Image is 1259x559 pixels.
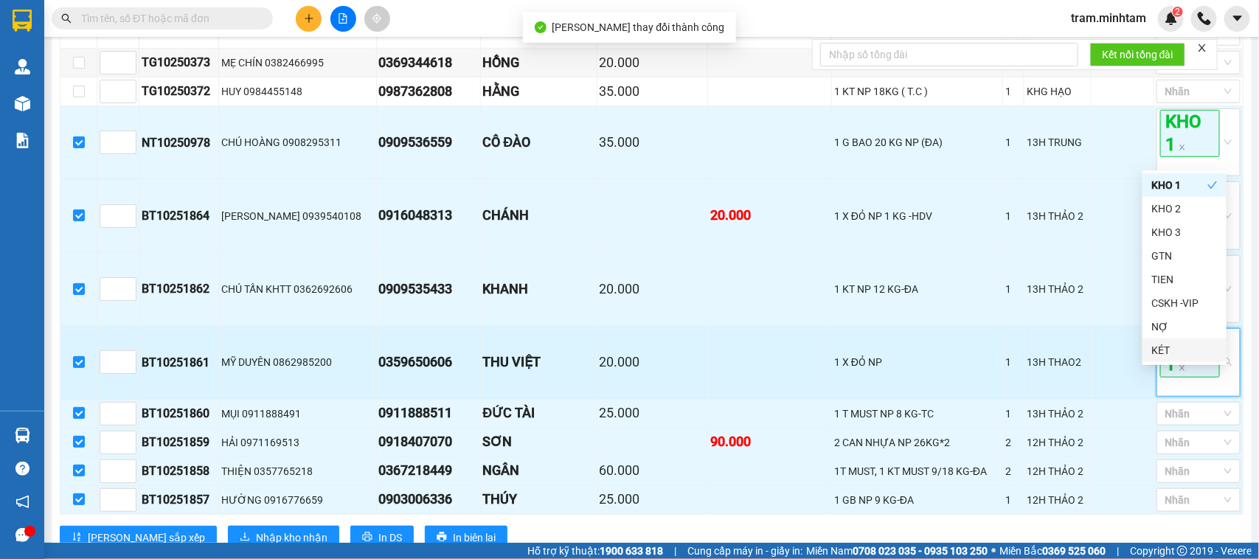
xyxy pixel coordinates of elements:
[1027,434,1089,451] div: 12H THẢO 2
[1151,201,1218,217] div: KHO 2
[806,543,988,559] span: Miền Nam
[379,52,478,73] div: 0369344618
[1151,342,1218,358] div: KÉT
[304,13,314,24] span: plus
[1005,208,1022,224] div: 1
[1175,7,1180,17] span: 2
[142,206,216,225] div: BT10251864
[1151,319,1218,335] div: NỢ
[991,548,996,554] span: ⚪️
[600,352,706,372] div: 20.000
[1142,197,1227,221] div: KHO 2
[483,489,594,510] div: THÚY
[1198,12,1211,25] img: phone-icon
[13,10,32,32] img: logo-vxr
[377,457,481,486] td: 0367218449
[1005,406,1022,422] div: 1
[834,406,1000,422] div: 1 T MUST NP 8 KG-TC
[687,543,802,559] span: Cung cấp máy in - giấy in:
[1151,271,1218,288] div: TIEN
[60,526,217,549] button: sort-ascending[PERSON_NAME] sắp xếp
[379,81,478,102] div: 0987362808
[600,489,706,510] div: 25.000
[1005,281,1022,297] div: 1
[15,462,30,476] span: question-circle
[1027,281,1089,297] div: 13H THẢO 2
[600,279,706,299] div: 20.000
[600,460,706,481] div: 60.000
[1027,208,1089,224] div: 13H THẢO 2
[72,532,82,544] span: sort-ascending
[1005,492,1022,508] div: 1
[1117,543,1119,559] span: |
[481,49,597,77] td: HỒNG
[377,428,481,457] td: 0918407070
[15,428,30,443] img: warehouse-icon
[142,433,216,451] div: BT10251859
[221,55,373,71] div: MẸ CHÍN 0382466995
[1005,354,1022,370] div: 1
[1160,110,1220,157] span: KHO 1
[1142,338,1227,362] div: KÉT
[142,82,216,100] div: TG10250372
[142,133,216,152] div: NT10250978
[437,532,447,544] span: printer
[834,208,1000,224] div: 1 X ĐỎ NP 1 KG -HDV
[228,526,339,549] button: downloadNhập kho nhận
[481,253,597,326] td: KHANH
[139,486,219,515] td: BT10251857
[338,13,348,24] span: file-add
[221,281,373,297] div: CHÚ TẤN KHTT 0362692606
[1197,43,1207,53] span: close
[1142,244,1227,268] div: GTN
[600,132,706,153] div: 35.000
[1173,7,1183,17] sup: 2
[483,431,594,452] div: SƠN
[1090,43,1185,66] button: Kết nối tổng đài
[552,21,725,33] span: [PERSON_NAME] thay đổi thành công
[527,543,663,559] span: Hỗ trợ kỹ thuật:
[483,403,594,423] div: ĐỨC TÀI
[483,460,594,481] div: NGÂN
[853,545,988,557] strong: 0708 023 035 - 0935 103 250
[1005,83,1022,100] div: 1
[1027,492,1089,508] div: 12H THẢO 2
[240,532,250,544] span: download
[1042,545,1106,557] strong: 0369 525 060
[139,179,219,252] td: BT10251864
[710,431,829,452] div: 90.000
[1207,180,1218,190] span: check
[379,352,478,372] div: 0359650606
[481,179,597,252] td: CHÁNH
[834,354,1000,370] div: 1 X ĐỎ NP
[377,326,481,399] td: 0359650606
[364,6,390,32] button: aim
[600,545,663,557] strong: 1900 633 818
[139,253,219,326] td: BT10251862
[377,400,481,428] td: 0911888511
[1151,295,1218,311] div: CSKH -VIP
[221,406,373,422] div: MỤI 0911888491
[221,492,373,508] div: HƯỜNG 0916776659
[139,326,219,399] td: BT10251861
[834,492,1000,508] div: 1 GB NP 9 KG-ĐA
[1179,364,1186,372] span: close
[1027,354,1089,370] div: 13H THAO2
[221,134,373,150] div: CHÚ HOÀNG 0908295311
[379,279,478,299] div: 0909535433
[483,81,594,102] div: HẰNG
[221,434,373,451] div: HẢI 0971169513
[142,404,216,423] div: BT10251860
[1142,291,1227,315] div: CSKH -VIP
[1177,546,1187,556] span: copyright
[15,528,30,542] span: message
[350,526,414,549] button: printerIn DS
[142,279,216,298] div: BT10251862
[481,326,597,399] td: THU VIỆT
[834,83,1000,100] div: 1 KT NP 18KG ( T.C )
[481,400,597,428] td: ĐỨC TÀI
[142,490,216,509] div: BT10251857
[372,13,382,24] span: aim
[1142,221,1227,244] div: KHO 3
[61,13,72,24] span: search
